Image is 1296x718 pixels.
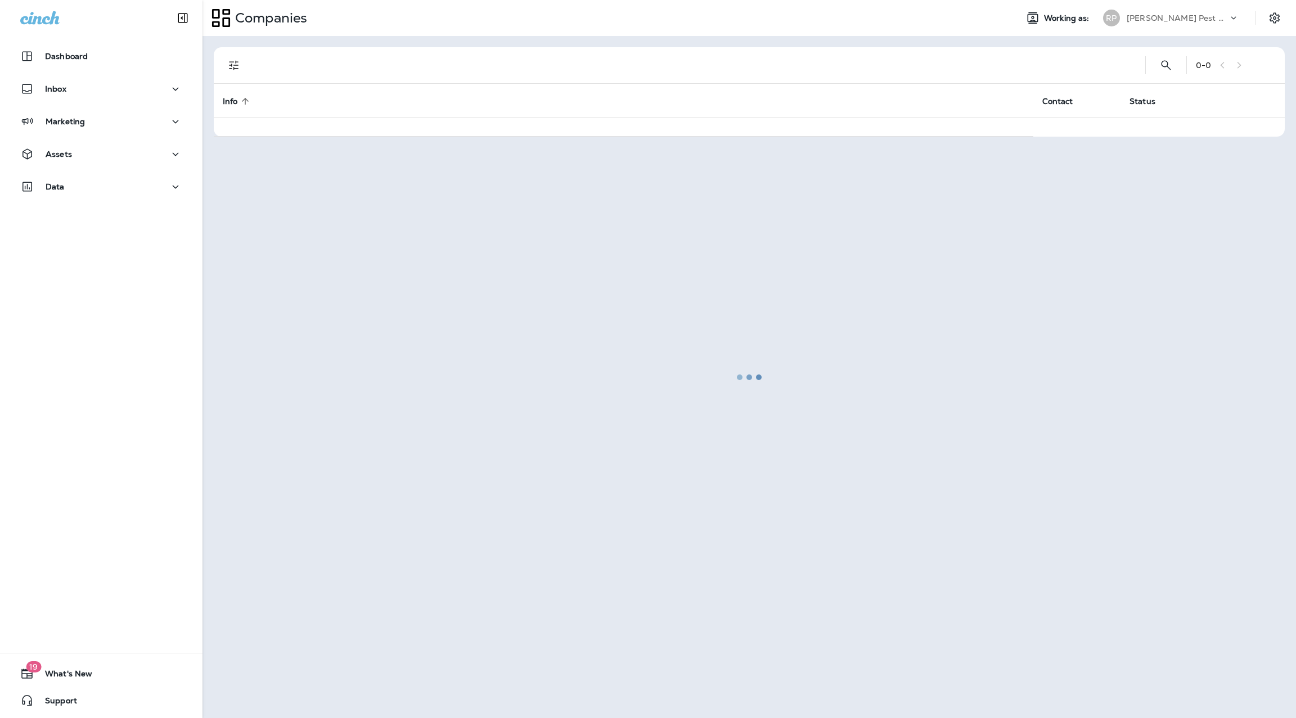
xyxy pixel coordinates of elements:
[1044,13,1092,23] span: Working as:
[11,110,191,133] button: Marketing
[1264,8,1285,28] button: Settings
[1127,13,1228,22] p: [PERSON_NAME] Pest Solutions
[34,696,77,710] span: Support
[26,661,41,672] span: 19
[46,117,85,126] p: Marketing
[11,45,191,67] button: Dashboard
[11,78,191,100] button: Inbox
[231,10,307,26] p: Companies
[45,84,66,93] p: Inbox
[34,669,92,683] span: What's New
[46,150,72,159] p: Assets
[11,662,191,685] button: 19What's New
[11,689,191,712] button: Support
[11,175,191,198] button: Data
[1103,10,1120,26] div: RP
[167,7,199,29] button: Collapse Sidebar
[46,182,65,191] p: Data
[11,143,191,165] button: Assets
[45,52,88,61] p: Dashboard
